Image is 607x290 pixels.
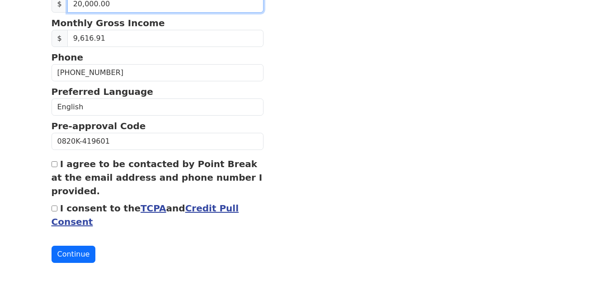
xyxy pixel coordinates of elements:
[52,30,68,47] span: $
[52,121,146,131] strong: Pre-approval Code
[52,159,263,196] label: I agree to be contacted by Point Break at the email address and phone number I provided.
[52,64,264,81] input: Phone
[52,246,96,263] button: Continue
[52,133,264,150] input: Pre-approval Code
[52,86,153,97] strong: Preferred Language
[52,203,239,227] label: I consent to the and
[52,52,83,63] strong: Phone
[67,30,264,47] input: Monthly Gross Income
[141,203,166,214] a: TCPA
[52,16,264,30] p: Monthly Gross Income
